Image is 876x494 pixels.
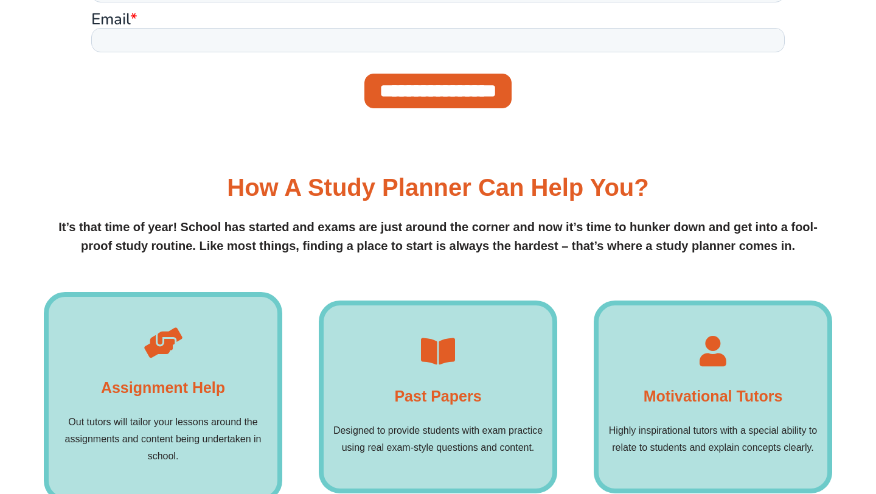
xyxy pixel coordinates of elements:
[644,384,783,408] h4: Motivational Tutors
[600,422,826,456] p: Highly inspirational tutors with a special ability to relate to students and explain concepts cle...
[101,375,225,400] h4: Assignment Help
[50,414,276,465] p: Out tutors will tailor your lessons around the assignments and content being undertaken in school.
[325,422,551,456] p: Designed to provide students with exam practice using real exam-style questions and content.
[667,357,876,494] iframe: Chat Widget
[44,218,832,256] p: It’s that time of year! School has started and exams are just around the corner and now it’s time...
[394,384,481,408] h4: Past Papers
